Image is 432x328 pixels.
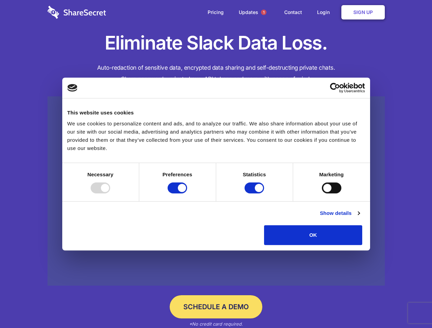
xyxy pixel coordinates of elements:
span: 1 [261,10,266,15]
a: Pricing [201,2,231,23]
button: OK [264,225,362,245]
strong: Preferences [162,172,192,177]
a: Contact [277,2,309,23]
div: This website uses cookies [67,109,365,117]
h1: Eliminate Slack Data Loss. [48,31,385,55]
em: *No credit card required. [189,321,243,327]
strong: Necessary [88,172,114,177]
a: Show details [320,209,359,217]
strong: Marketing [319,172,344,177]
a: Login [310,2,340,23]
a: Usercentrics Cookiebot - opens in a new window [305,83,365,93]
strong: Statistics [243,172,266,177]
a: Wistia video thumbnail [48,96,385,286]
img: logo [67,84,78,92]
img: logo-wordmark-white-trans-d4663122ce5f474addd5e946df7df03e33cb6a1c49d2221995e7729f52c070b2.svg [48,6,106,19]
div: We use cookies to personalize content and ads, and to analyze our traffic. We also share informat... [67,120,365,152]
a: Schedule a Demo [170,295,262,318]
h4: Auto-redaction of sensitive data, encrypted data sharing and self-destructing private chats. Shar... [48,62,385,85]
a: Sign Up [341,5,385,19]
